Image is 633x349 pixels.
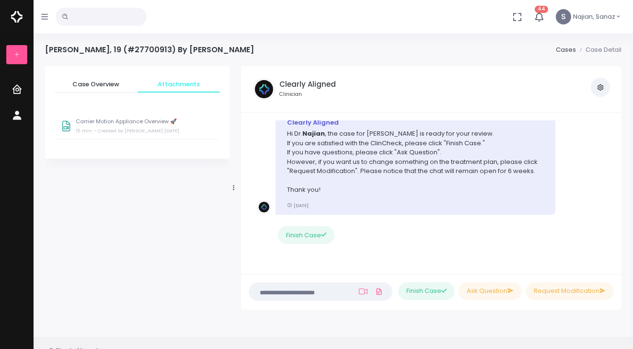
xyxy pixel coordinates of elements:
[302,129,325,138] b: Najian
[576,45,621,55] li: Case Detail
[45,45,254,54] h4: [PERSON_NAME], 19 (#27700913) By [PERSON_NAME]
[526,282,614,300] button: Request Modification
[459,282,522,300] button: Ask Question
[76,118,214,125] p: Carrier Motion Appliance Overview 🚀
[11,7,23,27] img: Logo Horizontal
[287,118,544,128] div: Clearly Aligned
[556,9,571,24] span: S
[278,226,334,244] button: Finish Case
[373,283,385,300] a: Add Files
[398,282,455,300] button: Finish Case
[45,66,230,170] div: scrollable content
[249,120,614,265] div: scrollable content
[76,128,92,134] small: 15 min
[94,128,179,134] small: - Created by [PERSON_NAME] [DATE]
[556,45,576,54] a: Cases
[287,202,309,209] small: [DATE]
[535,6,548,13] span: 44
[279,80,336,89] h5: Clearly Aligned
[279,91,336,98] small: Clinician
[357,288,369,295] a: Add Loom Video
[62,80,130,89] span: Case Overview
[573,12,615,22] span: Najian, Sanaz
[287,129,544,195] p: Hi Dr. , the case for [PERSON_NAME] is ready for your review. If you are satisfied with the ClinC...
[145,80,213,89] span: Attachments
